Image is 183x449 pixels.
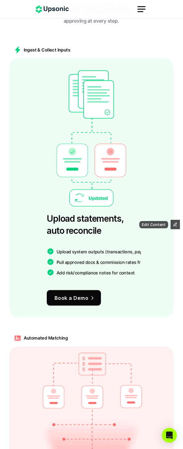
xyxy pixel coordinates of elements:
[57,248,164,255] p: Upload system outputs (transactions, payouts, fees)
[171,220,180,229] button: Edit Framer Content
[162,428,177,443] div: Open Intercom Messenger
[54,294,88,303] p: Book a Demo
[47,290,101,306] a: Book a Demo
[24,47,71,53] p: Ingest & Collect Inputs
[57,269,135,276] p: Add risk/compliance notes for context
[47,213,136,237] h2: Upload statements, auto reconcile
[139,221,168,228] span: Edit Framer Content
[24,335,68,341] p: Automated Matching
